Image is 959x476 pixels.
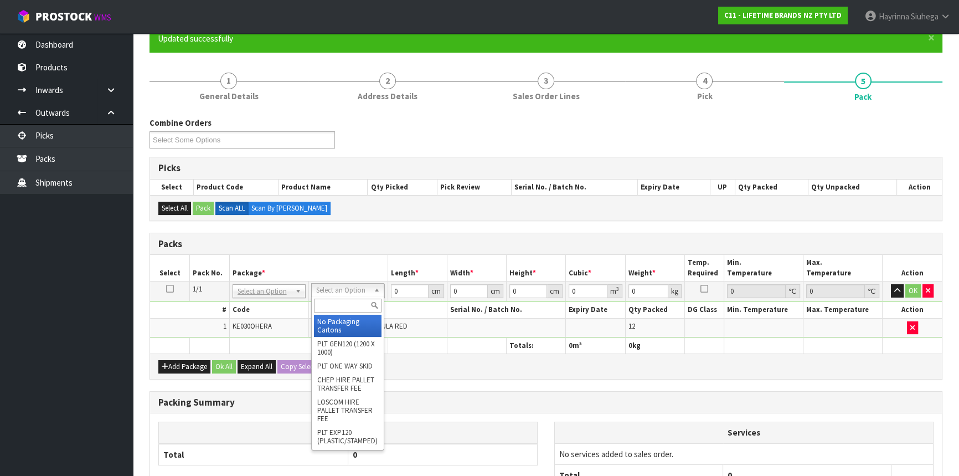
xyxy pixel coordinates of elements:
th: Select [150,180,193,195]
th: Weight [625,255,684,281]
div: ℃ [786,284,800,298]
th: Name [308,302,447,318]
th: UP [710,180,735,195]
h3: Packing Summary [158,397,934,408]
div: kg [668,284,682,298]
button: Select All [158,202,191,215]
span: Select an Option [316,284,369,297]
th: Temp. Required [684,255,724,281]
span: Siuhega [911,11,939,22]
th: Services [555,422,933,443]
span: Hayrinna [879,11,909,22]
span: 1/1 [193,284,202,294]
th: Action [883,255,942,281]
th: Length [388,255,447,281]
span: × [928,30,935,45]
h3: Packs [158,239,934,249]
strong: C11 - LIFETIME BRANDS NZ PTY LTD [724,11,842,20]
th: Height [507,255,566,281]
img: cube-alt.png [17,9,30,23]
span: KE030OHERA [233,321,272,331]
th: Cubic [566,255,625,281]
span: Address Details [358,90,417,102]
th: m³ [566,338,625,354]
button: Pack [193,202,214,215]
span: 2 [379,73,396,89]
th: DG Class [684,302,724,318]
th: Qty Packed [735,180,808,195]
th: kg [625,338,684,354]
div: m [607,284,622,298]
th: Pick Review [437,180,512,195]
th: Totals: [507,338,566,354]
td: No services added to sales order. [555,443,933,464]
th: Width [447,255,506,281]
th: Product Code [193,180,278,195]
button: OK [905,284,921,298]
span: Expand All [241,362,272,371]
th: Max. Temperature [803,255,883,281]
span: Pack [854,91,872,103]
th: Pack No. [190,255,230,281]
a: C11 - LIFETIME BRANDS NZ PTY LTD [718,7,848,24]
span: 0 [353,449,357,460]
span: Sales Order Lines [513,90,580,102]
span: Select an Option [238,285,291,298]
div: cm [488,284,503,298]
th: Expiry Date [566,302,625,318]
div: ℃ [865,284,879,298]
span: 5 [855,73,872,89]
label: Combine Orders [149,117,212,129]
span: 1 [223,321,226,331]
li: No Packaging Cartons [314,315,381,337]
small: WMS [94,12,111,23]
button: Ok All [212,360,236,373]
span: 12 [628,321,635,331]
li: PLT GEN120 (1200 X 1000) [314,337,381,359]
th: Min. Temperature [724,255,803,281]
span: Updated successfully [158,33,233,44]
th: Product Name [279,180,368,195]
span: ProStock [35,9,92,24]
th: Select [150,255,190,281]
th: Total [159,444,348,465]
span: 4 [696,73,713,89]
th: Serial No. / Batch No. [447,302,566,318]
li: LOSCOM HIRE PALLET TRANSFER FEE [314,395,381,426]
div: cm [429,284,444,298]
span: General Details [199,90,259,102]
th: Code [229,302,308,318]
div: cm [547,284,563,298]
button: Expand All [238,360,276,373]
th: Serial No. / Batch No. [512,180,638,195]
th: Action [896,180,942,195]
th: Min. Temperature [724,302,803,318]
th: Expiry Date [637,180,710,195]
label: Scan ALL [215,202,249,215]
th: Packagings [159,422,538,444]
th: Qty Unpacked [808,180,897,195]
sup: 3 [616,285,619,293]
li: PLT ONE WAY SKID [314,359,381,373]
label: Scan By [PERSON_NAME] [248,202,331,215]
span: 3 [538,73,554,89]
button: Copy Selected [277,360,326,373]
th: Package [229,255,388,281]
span: Pick [697,90,712,102]
th: Qty Picked [368,180,437,195]
span: 0 [569,341,573,350]
th: # [150,302,229,318]
th: Max. Temperature [803,302,883,318]
li: CHEP HIRE PALLET TRANSFER FEE [314,373,381,395]
span: 0 [628,341,632,350]
th: Action [883,302,942,318]
th: Qty Packed [625,302,684,318]
h3: Picks [158,163,934,173]
li: PLT EXP120 (PLASTIC/STAMPED) [314,426,381,448]
span: 1 [220,73,237,89]
button: Add Package [158,360,210,373]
